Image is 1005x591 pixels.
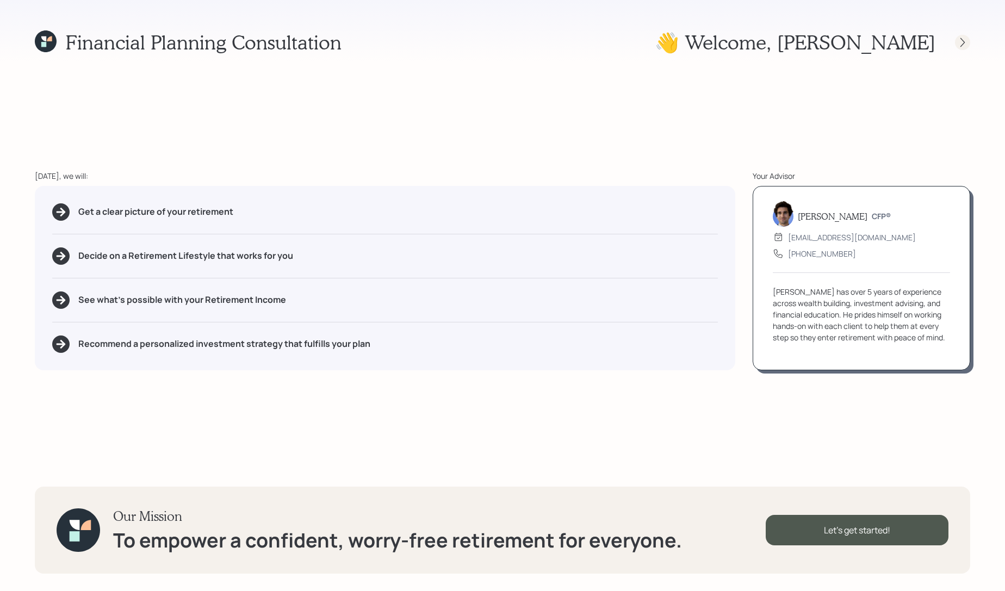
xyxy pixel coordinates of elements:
h5: Decide on a Retirement Lifestyle that works for you [78,251,293,261]
div: [PERSON_NAME] has over 5 years of experience across wealth building, investment advising, and fin... [773,286,950,343]
div: Your Advisor [753,170,970,182]
div: [EMAIL_ADDRESS][DOMAIN_NAME] [788,232,916,243]
h1: To empower a confident, worry-free retirement for everyone. [113,528,682,552]
h5: [PERSON_NAME] [798,211,867,221]
div: Let's get started! [766,515,948,545]
h5: Recommend a personalized investment strategy that fulfills your plan [78,339,370,349]
h1: Financial Planning Consultation [65,30,342,54]
div: [DATE], we will: [35,170,735,182]
h1: 👋 Welcome , [PERSON_NAME] [655,30,935,54]
h3: Our Mission [113,508,682,524]
h6: CFP® [872,212,891,221]
h5: Get a clear picture of your retirement [78,207,233,217]
div: [PHONE_NUMBER] [788,248,856,259]
img: harrison-schaefer-headshot-2.png [773,201,793,227]
h5: See what's possible with your Retirement Income [78,295,286,305]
